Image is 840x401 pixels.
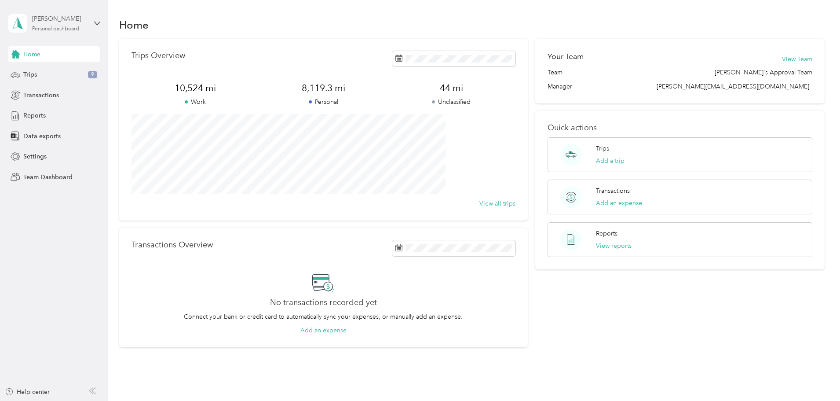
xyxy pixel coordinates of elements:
h2: Your Team [548,51,584,62]
h2: No transactions recorded yet [270,298,377,307]
button: Add an expense [596,199,642,208]
span: Transactions [23,91,59,100]
button: Help center [5,387,50,397]
span: Settings [23,152,47,161]
span: Home [23,50,40,59]
span: [PERSON_NAME]'s Approval Team [715,68,812,77]
iframe: Everlance-gr Chat Button Frame [791,352,840,401]
p: Unclassified [387,97,515,107]
span: 9 [88,71,97,79]
p: Transactions [596,186,630,195]
p: Quick actions [548,123,812,132]
p: Work [131,97,259,107]
p: Reports [596,229,617,238]
span: Team Dashboard [23,173,73,182]
p: Connect your bank or credit card to automatically sync your expenses, or manually add an expense. [184,312,463,321]
button: View all trips [479,199,515,208]
div: [PERSON_NAME] [32,14,87,23]
span: Team [548,68,562,77]
span: Manager [548,82,572,91]
span: Trips [23,70,37,79]
p: Trips [596,144,609,153]
h1: Home [119,20,149,29]
p: Trips Overview [131,51,185,60]
span: 44 mi [387,82,515,94]
span: Reports [23,111,46,120]
p: Personal [259,97,387,107]
button: Add a trip [596,156,625,166]
button: Add an expense [300,326,347,335]
button: View Team [782,55,812,64]
div: Personal dashboard [32,26,79,32]
p: Transactions Overview [131,240,213,250]
span: Data exports [23,132,61,141]
button: View reports [596,241,632,250]
span: 10,524 mi [131,82,259,94]
span: 8,119.3 mi [259,82,387,94]
span: [PERSON_NAME][EMAIL_ADDRESS][DOMAIN_NAME] [657,83,809,90]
